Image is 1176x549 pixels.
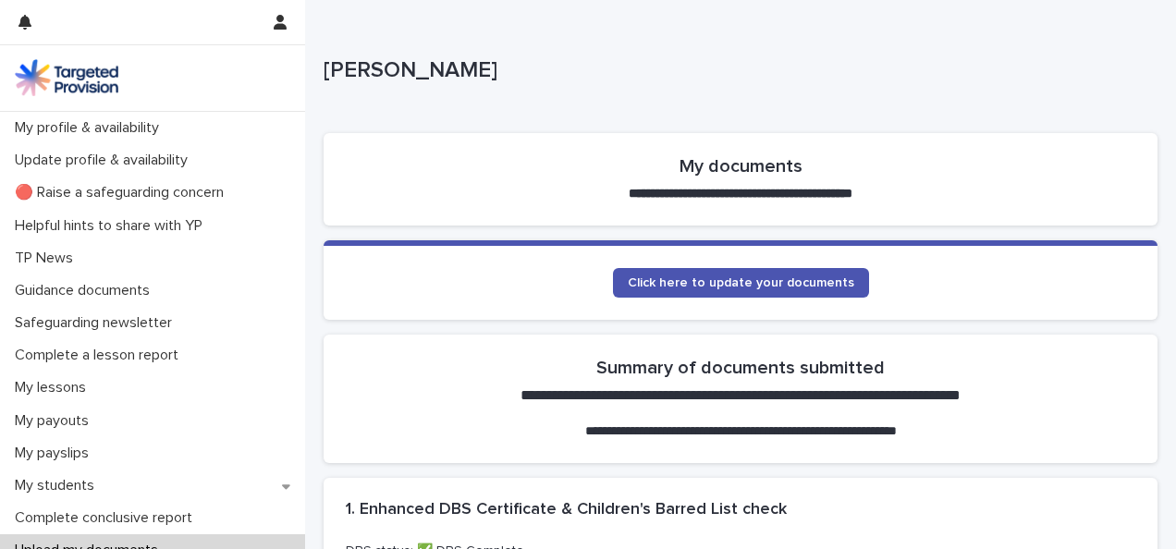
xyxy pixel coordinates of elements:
[7,509,207,527] p: Complete conclusive report
[596,357,885,379] h2: Summary of documents submitted
[7,347,193,364] p: Complete a lesson report
[7,184,239,201] p: 🔴 Raise a safeguarding concern
[7,445,104,462] p: My payslips
[628,276,854,289] span: Click here to update your documents
[613,268,869,298] a: Click here to update your documents
[15,59,118,96] img: M5nRWzHhSzIhMunXDL62
[7,250,88,267] p: TP News
[7,314,187,332] p: Safeguarding newsletter
[324,57,1150,84] p: [PERSON_NAME]
[7,119,174,137] p: My profile & availability
[346,500,787,520] h2: 1. Enhanced DBS Certificate & Children's Barred List check
[7,152,202,169] p: Update profile & availability
[7,379,101,396] p: My lessons
[7,477,109,494] p: My students
[7,412,104,430] p: My payouts
[680,155,802,177] h2: My documents
[7,217,217,235] p: Helpful hints to share with YP
[7,282,165,299] p: Guidance documents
